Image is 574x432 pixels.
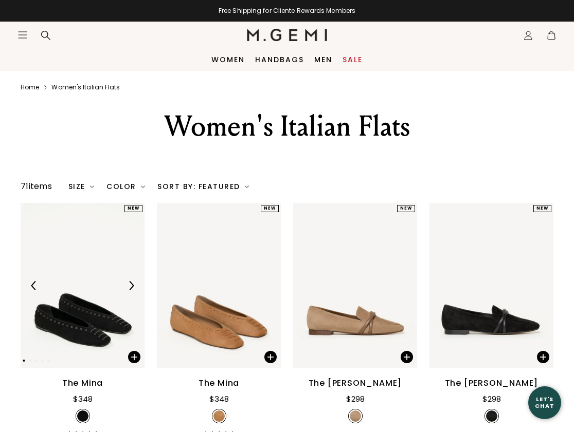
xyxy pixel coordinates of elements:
img: v_7396490182715_SWATCH_50x.jpg [350,410,361,422]
div: Women's Italian Flats [96,108,478,145]
div: $348 [209,393,229,405]
div: Sort By: Featured [157,182,249,191]
a: Handbags [255,55,304,64]
a: Women [211,55,245,64]
div: NEW [533,205,551,212]
div: NEW [397,205,415,212]
img: v_7387698167867_SWATCH_50x.jpg [77,410,88,422]
button: Open site menu [17,30,28,40]
img: v_7396490084411_SWATCH_50x.jpg [486,410,497,422]
div: $298 [482,393,501,405]
div: NEW [124,205,142,212]
a: Sale [343,55,363,64]
a: Home [21,83,39,91]
div: The [PERSON_NAME] [309,377,402,389]
div: $348 [73,393,93,405]
img: The Mina [157,203,281,368]
a: Men [314,55,332,64]
img: The Brenda [429,203,553,368]
div: The Mina [199,377,239,389]
div: NEW [261,205,279,212]
div: The [PERSON_NAME] [445,377,539,389]
img: chevron-down.svg [141,184,145,189]
div: Let's Chat [528,396,561,409]
div: Size [68,182,95,191]
div: $298 [346,393,365,405]
div: Color [106,182,145,191]
a: Women's italian flats [51,83,120,91]
img: v_7387698102331_SWATCH_50x.jpg [213,410,225,422]
img: The Brenda [293,203,417,368]
img: M.Gemi [247,29,328,41]
img: The Mina [21,203,145,368]
div: The Mina [62,377,103,389]
img: chevron-down.svg [245,184,249,189]
img: chevron-down.svg [90,184,94,189]
img: Previous Arrow [29,281,39,290]
img: Next Arrow [127,281,136,290]
div: 71 items [21,180,52,193]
